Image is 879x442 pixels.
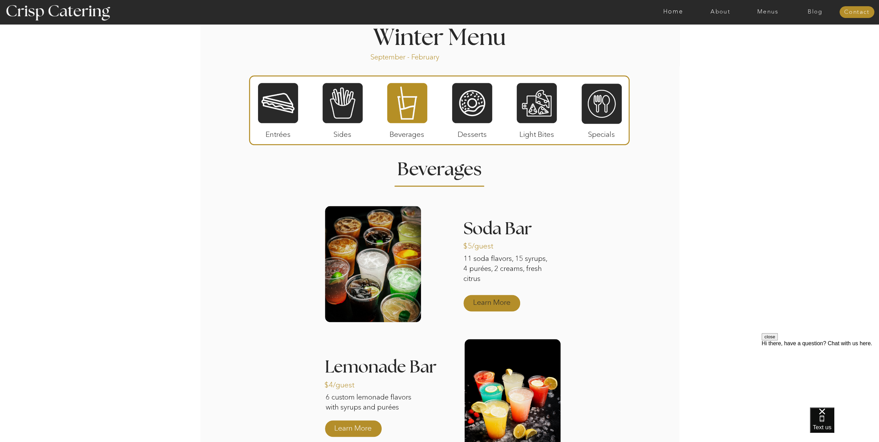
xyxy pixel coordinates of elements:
a: Contact [839,9,874,16]
p: Sides [319,123,365,143]
h1: Winter Menu [344,27,536,47]
p: Specials [579,123,624,143]
a: Home [649,9,697,16]
p: $4/guest [324,374,370,394]
p: $5/guest [463,235,509,255]
a: Menus [744,9,791,16]
h3: Soda Bar [464,221,560,240]
iframe: podium webchat widget bubble [810,407,879,442]
h3: Lemonade Bar [325,359,451,368]
iframe: podium webchat widget prompt [762,333,879,416]
a: Learn More [469,291,515,311]
p: Entrées [255,123,301,143]
h2: Beverages [395,161,485,174]
p: Light Bites [514,123,560,143]
a: About [697,9,744,16]
p: September - February [370,52,465,60]
a: Learn More [330,417,376,437]
p: Beverages [384,123,430,143]
p: 6 custom lemonade flavors with syrups and purées [326,392,423,425]
p: Desserts [449,123,495,143]
a: Blog [791,9,839,16]
p: 11 soda flavors, 15 syrups, 4 purées, 2 creams, fresh citrus [464,254,550,287]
